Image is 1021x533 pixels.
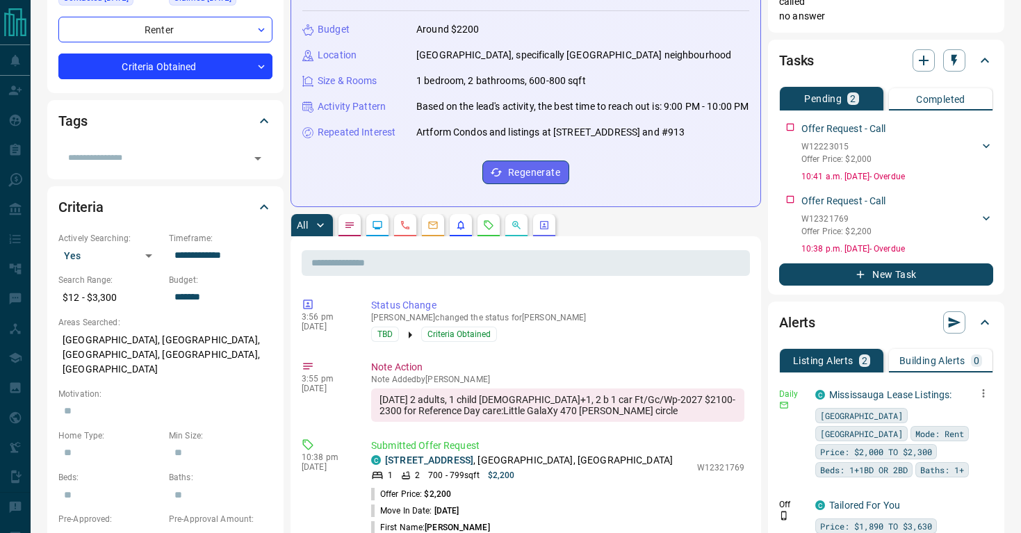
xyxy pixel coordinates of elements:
[58,429,162,442] p: Home Type:
[801,194,886,208] p: Offer Request - Call
[425,523,489,532] span: [PERSON_NAME]
[862,356,867,366] p: 2
[302,452,350,462] p: 10:38 pm
[416,48,731,63] p: [GEOGRAPHIC_DATA], specifically [GEOGRAPHIC_DATA] neighbourhood
[377,327,393,341] span: TBD
[779,49,814,72] h2: Tasks
[779,400,789,410] svg: Email
[801,210,993,240] div: W12321769Offer Price: $2,200
[58,110,87,132] h2: Tags
[58,17,272,42] div: Renter
[318,125,395,140] p: Repeated Interest
[385,453,673,468] p: , [GEOGRAPHIC_DATA], [GEOGRAPHIC_DATA]
[169,274,272,286] p: Budget:
[697,461,744,474] p: W12321769
[58,196,104,218] h2: Criteria
[318,74,377,88] p: Size & Rooms
[427,220,439,231] svg: Emails
[801,138,993,168] div: W12223015Offer Price: $2,000
[801,213,872,225] p: W12321769
[58,286,162,309] p: $12 - $3,300
[779,388,807,400] p: Daily
[801,153,872,165] p: Offer Price: $2,000
[915,427,964,441] span: Mode: Rent
[815,390,825,400] div: condos.ca
[388,469,393,482] p: 1
[428,469,479,482] p: 700 - 799 sqft
[302,384,350,393] p: [DATE]
[820,463,908,477] span: Beds: 1+1BD OR 2BD
[820,409,903,423] span: [GEOGRAPHIC_DATA]
[801,122,886,136] p: Offer Request - Call
[916,95,965,104] p: Completed
[58,316,272,329] p: Areas Searched:
[58,190,272,224] div: Criteria
[372,220,383,231] svg: Lead Browsing Activity
[58,388,272,400] p: Motivation:
[371,298,744,313] p: Status Change
[820,427,903,441] span: [GEOGRAPHIC_DATA]
[424,489,451,499] span: $2,200
[793,356,853,366] p: Listing Alerts
[371,438,744,453] p: Submitted Offer Request
[248,149,268,168] button: Open
[483,220,494,231] svg: Requests
[434,506,459,516] span: [DATE]
[318,99,386,114] p: Activity Pattern
[302,322,350,331] p: [DATE]
[169,471,272,484] p: Baths:
[820,445,932,459] span: Price: $2,000 TO $2,300
[511,220,522,231] svg: Opportunities
[58,471,162,484] p: Beds:
[58,274,162,286] p: Search Range:
[427,327,491,341] span: Criteria Obtained
[815,500,825,510] div: condos.ca
[779,511,789,520] svg: Push Notification Only
[400,220,411,231] svg: Calls
[779,311,815,334] h2: Alerts
[371,360,744,375] p: Note Action
[371,488,451,500] p: Offer Price:
[801,140,872,153] p: W12223015
[302,462,350,472] p: [DATE]
[318,22,350,37] p: Budget
[416,125,685,140] p: Artform Condos and listings at [STREET_ADDRESS] and #913
[385,454,473,466] a: [STREET_ADDRESS]
[371,375,744,384] p: Note Added by [PERSON_NAME]
[371,505,459,517] p: Move In Date:
[829,389,952,400] a: Mississauga Lease Listings:
[344,220,355,231] svg: Notes
[804,94,842,104] p: Pending
[169,232,272,245] p: Timeframe:
[779,263,993,286] button: New Task
[416,22,480,37] p: Around $2200
[169,513,272,525] p: Pre-Approval Amount:
[974,356,979,366] p: 0
[169,429,272,442] p: Min Size:
[58,104,272,138] div: Tags
[297,220,308,230] p: All
[58,54,272,79] div: Criteria Obtained
[779,306,993,339] div: Alerts
[801,243,993,255] p: 10:38 p.m. [DATE] - Overdue
[302,374,350,384] p: 3:55 pm
[801,225,872,238] p: Offer Price: $2,200
[318,48,357,63] p: Location
[371,313,744,322] p: [PERSON_NAME] changed the status for [PERSON_NAME]
[539,220,550,231] svg: Agent Actions
[801,170,993,183] p: 10:41 a.m. [DATE] - Overdue
[899,356,965,366] p: Building Alerts
[415,469,420,482] p: 2
[416,74,586,88] p: 1 bedroom, 2 bathrooms, 600-800 sqft
[416,99,749,114] p: Based on the lead's activity, the best time to reach out is: 9:00 PM - 10:00 PM
[371,388,744,422] div: [DATE] 2 adults, 1 child [DEMOGRAPHIC_DATA]+1, 2 b 1 car Ft/Gc/Wp-2027 $2100-2300 for Reference D...
[58,513,162,525] p: Pre-Approved:
[779,498,807,511] p: Off
[58,232,162,245] p: Actively Searching:
[455,220,466,231] svg: Listing Alerts
[820,519,932,533] span: Price: $1,890 TO $3,630
[371,455,381,465] div: condos.ca
[779,44,993,77] div: Tasks
[58,245,162,267] div: Yes
[829,500,900,511] a: Tailored For You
